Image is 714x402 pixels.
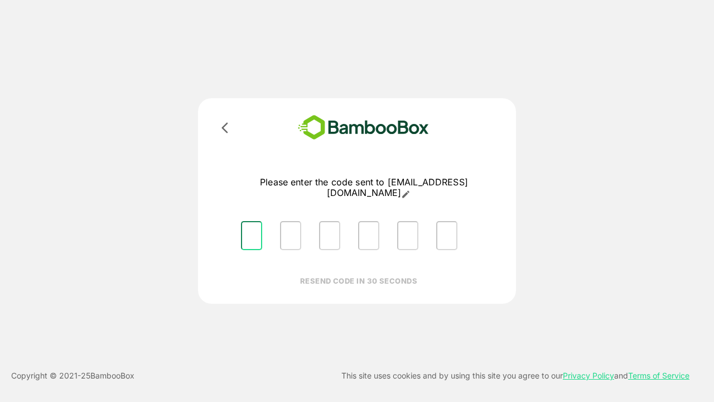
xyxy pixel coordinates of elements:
input: Please enter OTP character 3 [319,221,340,250]
img: bamboobox [282,112,445,143]
input: Please enter OTP character 1 [241,221,262,250]
a: Terms of Service [628,371,689,380]
p: Please enter the code sent to [EMAIL_ADDRESS][DOMAIN_NAME] [232,177,496,199]
input: Please enter OTP character 6 [436,221,457,250]
input: Please enter OTP character 2 [280,221,301,250]
input: Please enter OTP character 5 [397,221,418,250]
p: This site uses cookies and by using this site you agree to our and [341,369,689,382]
a: Privacy Policy [563,371,614,380]
p: Copyright © 2021- 25 BambooBox [11,369,134,382]
input: Please enter OTP character 4 [358,221,379,250]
